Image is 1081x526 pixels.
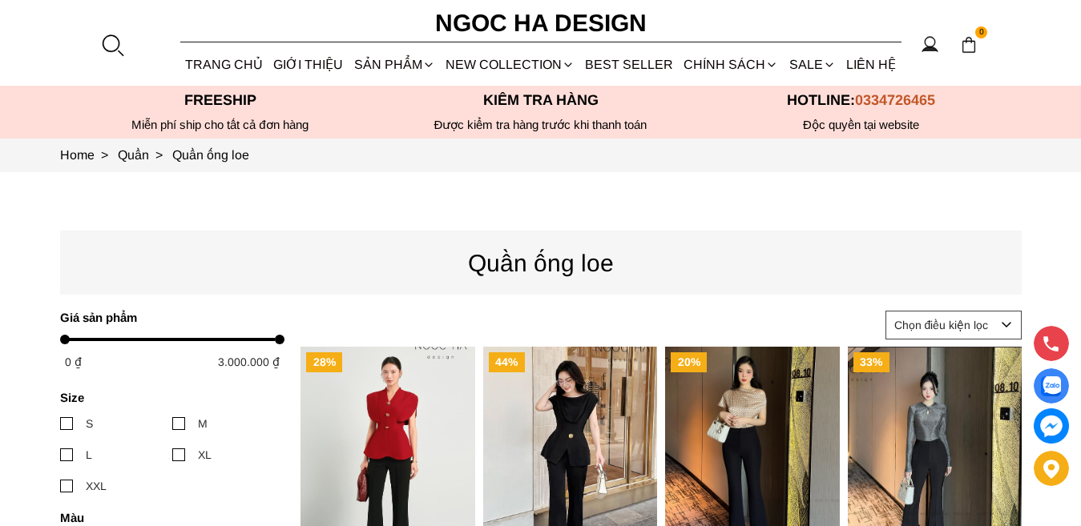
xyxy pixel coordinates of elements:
div: S [86,415,93,432]
a: messenger [1034,408,1069,444]
p: Được kiểm tra hàng trước khi thanh toán [381,118,701,132]
img: Display image [1041,376,1061,396]
span: 3.000.000 ₫ [218,355,280,368]
h4: Size [60,391,274,404]
span: 0 ₫ [65,355,82,368]
h4: Màu [60,511,274,524]
a: BEST SELLER [580,43,679,86]
p: Quần ống loe [60,244,1022,282]
span: > [149,148,169,162]
a: Ngoc Ha Design [421,4,661,42]
img: img-CART-ICON-ksit0nf1 [960,36,978,54]
div: Miễn phí ship cho tất cả đơn hàng [60,118,381,132]
div: XXL [86,477,107,495]
a: TRANG CHỦ [180,43,268,86]
p: Hotline: [701,92,1022,109]
div: SẢN PHẨM [349,43,440,86]
h6: Độc quyền tại website [701,118,1022,132]
div: Chính sách [679,43,784,86]
a: NEW COLLECTION [440,43,579,86]
span: 0 [975,26,988,39]
a: Link to Home [60,148,118,162]
span: > [95,148,115,162]
div: L [86,446,92,464]
div: M [198,415,208,432]
font: Kiểm tra hàng [483,92,599,108]
a: LIÊN HỆ [841,43,901,86]
p: Freeship [60,92,381,109]
a: SALE [784,43,841,86]
span: 0334726465 [855,92,935,108]
a: GIỚI THIỆU [268,43,349,86]
h4: Giá sản phẩm [60,311,274,324]
div: XL [198,446,212,464]
a: Link to Quần ống loe [172,148,249,162]
a: Link to Quần [118,148,172,162]
a: Display image [1034,368,1069,404]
